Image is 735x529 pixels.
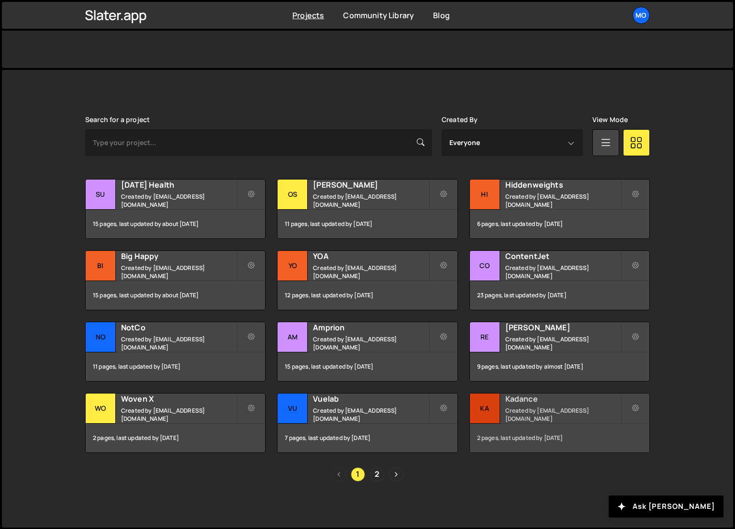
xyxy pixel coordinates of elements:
[505,180,621,190] h2: Hiddenweights
[278,281,457,310] div: 12 pages, last updated by [DATE]
[86,424,265,452] div: 2 pages, last updated by [DATE]
[505,251,621,261] h2: ContentJet
[277,393,457,453] a: Vu Vuelab Created by [EMAIL_ADDRESS][DOMAIN_NAME] 7 pages, last updated by [DATE]
[277,250,457,310] a: YO YOA Created by [EMAIL_ADDRESS][DOMAIN_NAME] 12 pages, last updated by [DATE]
[470,251,500,281] div: Co
[313,251,428,261] h2: YOA
[505,264,621,280] small: Created by [EMAIL_ADDRESS][DOMAIN_NAME]
[633,7,650,24] a: Mo
[85,179,266,239] a: Su [DATE] Health Created by [EMAIL_ADDRESS][DOMAIN_NAME] 15 pages, last updated by about [DATE]
[121,192,236,209] small: Created by [EMAIL_ADDRESS][DOMAIN_NAME]
[86,281,265,310] div: 15 pages, last updated by about [DATE]
[86,251,116,281] div: Bi
[505,406,621,423] small: Created by [EMAIL_ADDRESS][DOMAIN_NAME]
[85,393,266,453] a: Wo Woven X Created by [EMAIL_ADDRESS][DOMAIN_NAME] 2 pages, last updated by [DATE]
[121,264,236,280] small: Created by [EMAIL_ADDRESS][DOMAIN_NAME]
[469,393,650,453] a: Ka Kadance Created by [EMAIL_ADDRESS][DOMAIN_NAME] 2 pages, last updated by [DATE]
[121,180,236,190] h2: [DATE] Health
[343,10,414,21] a: Community Library
[609,495,724,518] button: Ask [PERSON_NAME]
[121,335,236,351] small: Created by [EMAIL_ADDRESS][DOMAIN_NAME]
[469,179,650,239] a: Hi Hiddenweights Created by [EMAIL_ADDRESS][DOMAIN_NAME] 6 pages, last updated by [DATE]
[505,322,621,333] h2: [PERSON_NAME]
[470,394,500,424] div: Ka
[278,251,308,281] div: YO
[505,335,621,351] small: Created by [EMAIL_ADDRESS][DOMAIN_NAME]
[121,251,236,261] h2: Big Happy
[278,322,308,352] div: Am
[277,322,457,382] a: Am Amprion Created by [EMAIL_ADDRESS][DOMAIN_NAME] 15 pages, last updated by [DATE]
[313,394,428,404] h2: Vuelab
[592,116,628,124] label: View Mode
[505,394,621,404] h2: Kadance
[85,129,432,156] input: Type your project...
[85,116,150,124] label: Search for a project
[292,10,324,21] a: Projects
[277,179,457,239] a: Os [PERSON_NAME] Created by [EMAIL_ADDRESS][DOMAIN_NAME] 11 pages, last updated by [DATE]
[313,264,428,280] small: Created by [EMAIL_ADDRESS][DOMAIN_NAME]
[313,406,428,423] small: Created by [EMAIL_ADDRESS][DOMAIN_NAME]
[278,424,457,452] div: 7 pages, last updated by [DATE]
[470,281,649,310] div: 23 pages, last updated by [DATE]
[121,322,236,333] h2: NotCo
[278,180,308,210] div: Os
[469,322,650,382] a: Re [PERSON_NAME] Created by [EMAIL_ADDRESS][DOMAIN_NAME] 9 pages, last updated by almost [DATE]
[86,180,116,210] div: Su
[442,116,478,124] label: Created By
[313,192,428,209] small: Created by [EMAIL_ADDRESS][DOMAIN_NAME]
[470,180,500,210] div: Hi
[505,192,621,209] small: Created by [EMAIL_ADDRESS][DOMAIN_NAME]
[86,210,265,238] div: 15 pages, last updated by about [DATE]
[278,210,457,238] div: 11 pages, last updated by [DATE]
[313,180,428,190] h2: [PERSON_NAME]
[469,250,650,310] a: Co ContentJet Created by [EMAIL_ADDRESS][DOMAIN_NAME] 23 pages, last updated by [DATE]
[121,394,236,404] h2: Woven X
[86,322,116,352] div: No
[313,335,428,351] small: Created by [EMAIL_ADDRESS][DOMAIN_NAME]
[470,424,649,452] div: 2 pages, last updated by [DATE]
[85,250,266,310] a: Bi Big Happy Created by [EMAIL_ADDRESS][DOMAIN_NAME] 15 pages, last updated by about [DATE]
[470,322,500,352] div: Re
[313,322,428,333] h2: Amprion
[85,322,266,382] a: No NotCo Created by [EMAIL_ADDRESS][DOMAIN_NAME] 11 pages, last updated by [DATE]
[470,210,649,238] div: 6 pages, last updated by [DATE]
[86,394,116,424] div: Wo
[470,352,649,381] div: 9 pages, last updated by almost [DATE]
[370,467,384,482] a: Page 2
[85,467,650,482] div: Pagination
[433,10,450,21] a: Blog
[278,394,308,424] div: Vu
[86,352,265,381] div: 11 pages, last updated by [DATE]
[389,467,403,482] a: Next page
[121,406,236,423] small: Created by [EMAIL_ADDRESS][DOMAIN_NAME]
[278,352,457,381] div: 15 pages, last updated by [DATE]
